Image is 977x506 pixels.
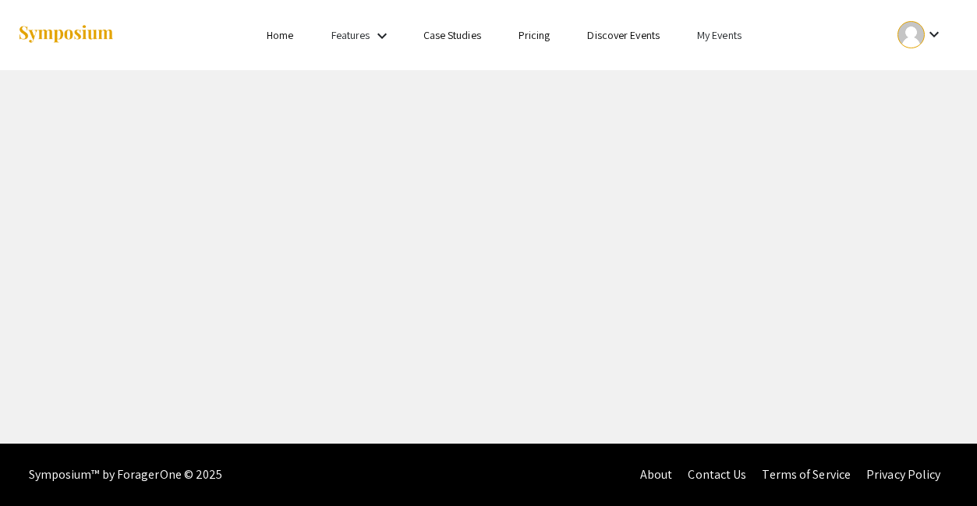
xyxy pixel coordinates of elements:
a: Privacy Policy [866,466,940,483]
iframe: Chat [911,436,965,494]
a: Discover Events [587,28,660,42]
div: Symposium™ by ForagerOne © 2025 [29,444,223,506]
a: Terms of Service [762,466,851,483]
mat-icon: Expand Features list [373,27,391,45]
mat-icon: Expand account dropdown [925,25,943,44]
a: About [640,466,673,483]
a: Features [331,28,370,42]
a: Case Studies [423,28,481,42]
img: Symposium by ForagerOne [17,24,115,45]
a: Pricing [519,28,550,42]
a: My Events [697,28,742,42]
button: Expand account dropdown [881,17,960,52]
a: Home [267,28,293,42]
a: Contact Us [688,466,746,483]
